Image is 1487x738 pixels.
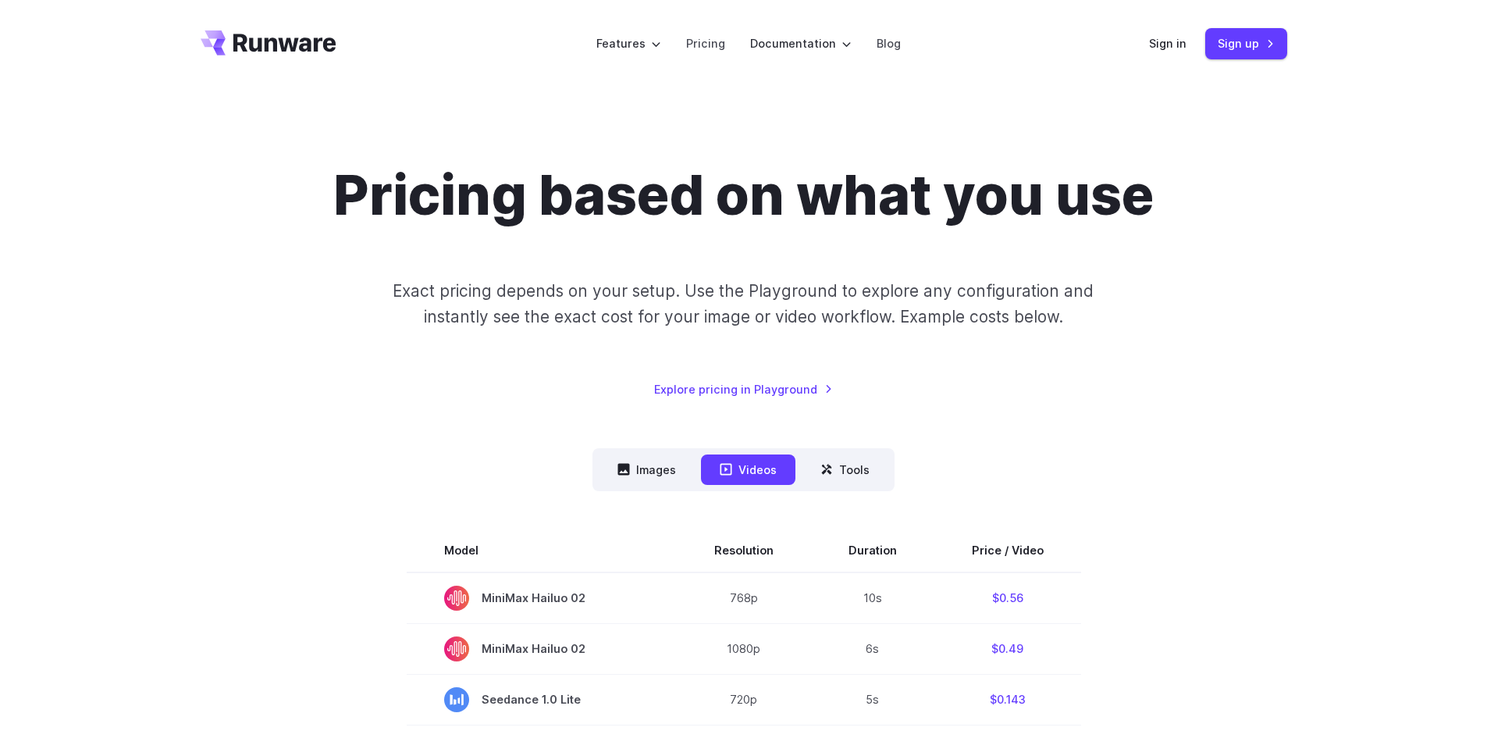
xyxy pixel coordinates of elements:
a: Explore pricing in Playground [654,380,833,398]
th: Resolution [677,529,811,572]
a: Pricing [686,34,725,52]
a: Sign in [1149,34,1186,52]
span: Seedance 1.0 Lite [444,687,639,712]
span: MiniMax Hailuo 02 [444,586,639,611]
h1: Pricing based on what you use [333,162,1154,228]
td: $0.143 [934,674,1081,725]
td: 768p [677,572,811,624]
td: $0.56 [934,572,1081,624]
p: Exact pricing depends on your setup. Use the Playground to explore any configuration and instantl... [363,278,1123,330]
span: MiniMax Hailuo 02 [444,636,639,661]
th: Price / Video [934,529,1081,572]
td: $0.49 [934,623,1081,674]
label: Features [596,34,661,52]
button: Tools [802,455,888,485]
th: Model [407,529,677,572]
td: 10s [811,572,934,624]
button: Images [599,455,695,485]
td: 1080p [677,623,811,674]
td: 6s [811,623,934,674]
th: Duration [811,529,934,572]
td: 5s [811,674,934,725]
label: Documentation [750,34,852,52]
a: Blog [877,34,901,52]
a: Sign up [1205,28,1287,59]
button: Videos [701,455,795,485]
a: Go to / [201,30,336,55]
td: 720p [677,674,811,725]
